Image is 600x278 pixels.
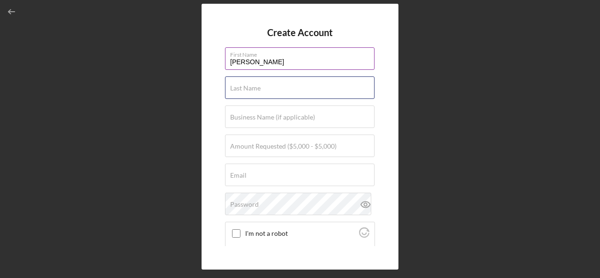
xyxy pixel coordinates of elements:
a: Visit Altcha.org [359,231,369,239]
h4: Create Account [267,27,333,38]
a: Visit Altcha.org [344,246,369,254]
label: Last Name [230,84,261,92]
label: Email [230,172,247,179]
label: Password [230,201,259,208]
label: First Name [230,48,375,58]
label: Business Name (if applicable) [230,113,315,121]
label: I'm not a robot [245,230,356,237]
label: Amount Requested ($5,000 - $5,000) [230,143,337,150]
